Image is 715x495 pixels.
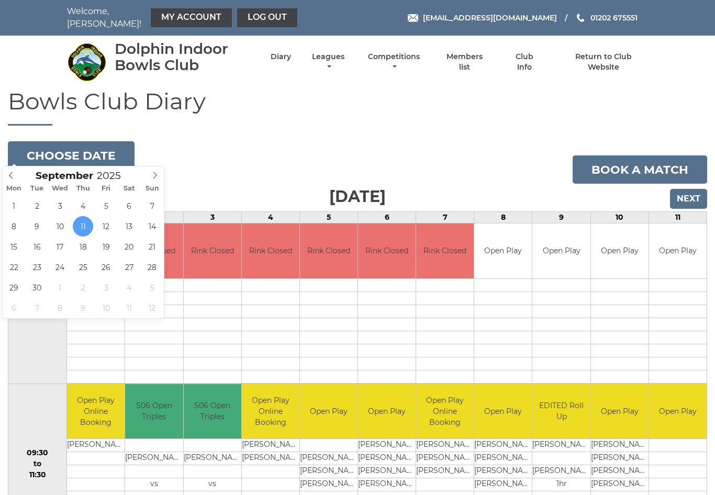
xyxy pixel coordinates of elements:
[416,439,474,452] td: [PERSON_NAME]
[242,223,299,278] td: Rink Closed
[50,298,70,318] span: October 8, 2025
[184,478,241,491] td: vs
[4,257,24,277] span: September 22, 2025
[27,237,47,257] span: September 16, 2025
[50,257,70,277] span: September 24, 2025
[441,52,489,72] a: Members list
[474,452,532,465] td: [PERSON_NAME] (G)
[532,439,590,452] td: [PERSON_NAME]
[125,384,183,439] td: S06 Open Triples
[27,257,47,277] span: September 23, 2025
[532,384,590,439] td: EDITED Roll Up
[4,298,24,318] span: October 6, 2025
[590,13,638,22] span: 01202 675551
[67,42,106,82] img: Dolphin Indoor Bowls Club
[416,223,474,278] td: Rink Closed
[50,237,70,257] span: September 17, 2025
[142,277,162,298] span: October 5, 2025
[474,465,532,478] td: [PERSON_NAME] (G)
[96,216,116,237] span: September 12, 2025
[26,185,49,192] span: Tue
[577,14,584,22] img: Phone us
[474,384,532,439] td: Open Play
[142,257,162,277] span: September 28, 2025
[27,277,47,298] span: September 30, 2025
[184,384,241,439] td: S06 Open Triples
[416,384,474,439] td: Open Play Online Booking
[242,439,299,452] td: [PERSON_NAME]
[119,257,139,277] span: September 27, 2025
[299,212,357,223] td: 5
[573,155,707,184] a: Book a match
[3,185,26,192] span: Mon
[300,452,357,465] td: [PERSON_NAME]
[365,52,422,72] a: Competitions
[591,452,649,465] td: [PERSON_NAME]
[670,189,707,209] input: Next
[242,384,299,439] td: Open Play Online Booking
[591,465,649,478] td: [PERSON_NAME]
[408,12,557,24] a: Email [EMAIL_ADDRESS][DOMAIN_NAME]
[4,196,24,216] span: September 1, 2025
[119,298,139,318] span: October 11, 2025
[649,212,707,223] td: 11
[4,237,24,257] span: September 15, 2025
[591,384,649,439] td: Open Play
[73,237,93,257] span: September 18, 2025
[532,478,590,491] td: 1hr
[560,52,648,72] a: Return to Club Website
[237,8,297,27] a: Log out
[50,196,70,216] span: September 3, 2025
[532,465,590,478] td: [PERSON_NAME]
[125,478,183,491] td: vs
[358,465,416,478] td: [PERSON_NAME]
[507,52,541,72] a: Club Info
[184,223,241,278] td: Rink Closed
[532,212,590,223] td: 9
[115,41,252,73] div: Dolphin Indoor Bowls Club
[591,478,649,491] td: [PERSON_NAME]
[591,223,649,278] td: Open Play
[96,196,116,216] span: September 5, 2025
[142,298,162,318] span: October 12, 2025
[142,216,162,237] span: September 14, 2025
[50,277,70,298] span: October 1, 2025
[118,185,141,192] span: Sat
[4,216,24,237] span: September 8, 2025
[73,257,93,277] span: September 25, 2025
[241,212,299,223] td: 4
[416,212,474,223] td: 7
[271,52,291,62] a: Diary
[27,216,47,237] span: September 9, 2025
[575,12,638,24] a: Phone us 01202 675551
[8,141,135,170] button: Choose date
[4,277,24,298] span: September 29, 2025
[27,298,47,318] span: October 7, 2025
[474,212,532,223] td: 8
[96,298,116,318] span: October 10, 2025
[183,212,241,223] td: 3
[96,257,116,277] span: September 26, 2025
[532,223,590,278] td: Open Play
[358,384,416,439] td: Open Play
[67,439,125,452] td: [PERSON_NAME]
[73,298,93,318] span: October 9, 2025
[408,14,418,22] img: Email
[141,185,164,192] span: Sun
[474,478,532,491] td: [PERSON_NAME] (G)
[416,465,474,478] td: [PERSON_NAME]
[125,452,183,465] td: [PERSON_NAME]
[27,196,47,216] span: September 2, 2025
[119,196,139,216] span: September 6, 2025
[93,170,134,182] input: Scroll to increment
[151,8,232,27] a: My Account
[423,13,557,22] span: [EMAIL_ADDRESS][DOMAIN_NAME]
[184,452,241,465] td: [PERSON_NAME]
[96,237,116,257] span: September 19, 2025
[300,384,357,439] td: Open Play
[416,452,474,465] td: [PERSON_NAME]
[49,185,72,192] span: Wed
[358,439,416,452] td: [PERSON_NAME]
[358,223,416,278] td: Rink Closed
[590,212,649,223] td: 10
